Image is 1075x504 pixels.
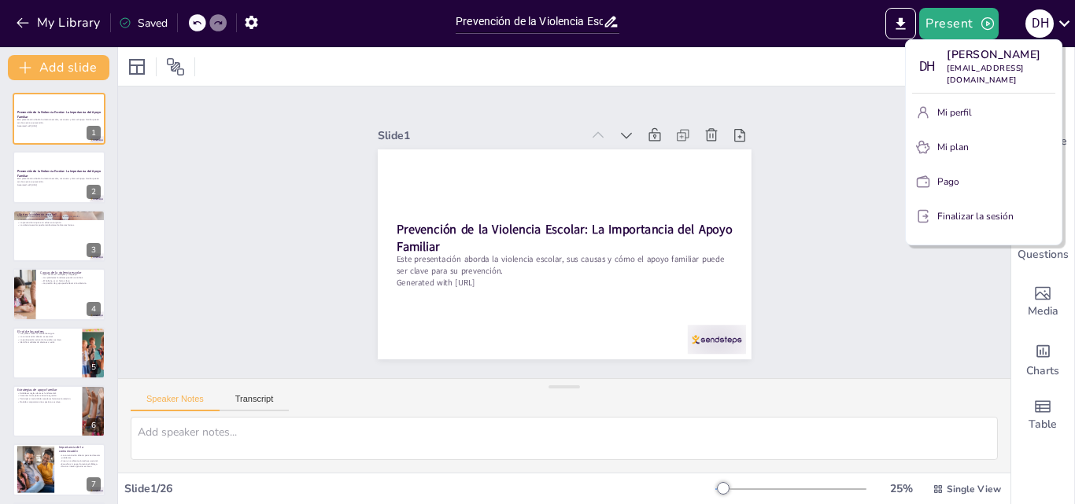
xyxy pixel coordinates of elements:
[937,210,1014,223] font: Finalizar la sesión
[947,63,1024,86] font: [EMAIL_ADDRESS][DOMAIN_NAME]
[937,175,959,188] font: Pago
[937,141,969,153] font: Mi plan
[912,204,1055,229] button: Finalizar la sesión
[912,134,1055,160] button: Mi plan
[937,106,972,119] font: Mi perfil
[912,100,1055,125] button: Mi perfil
[947,47,1041,62] font: [PERSON_NAME]
[919,59,933,74] font: DH
[912,169,1055,194] button: Pago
